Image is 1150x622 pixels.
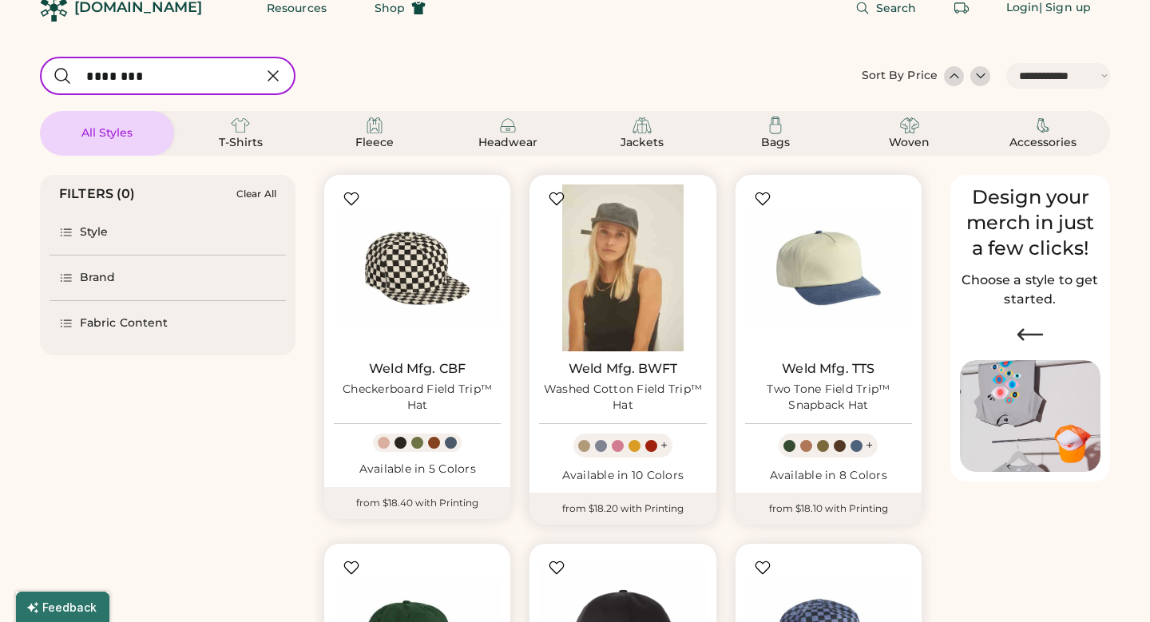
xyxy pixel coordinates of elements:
[80,315,168,331] div: Fabric Content
[369,361,466,377] a: Weld Mfg. CBF
[339,135,410,151] div: Fleece
[80,270,116,286] div: Brand
[334,184,501,351] img: Weld Mfg. CBF Checkerboard Field Trip™ Hat
[80,224,109,240] div: Style
[334,462,501,477] div: Available in 5 Colors
[539,382,706,414] div: Washed Cotton Field Trip™ Hat
[660,437,668,454] div: +
[632,116,652,135] img: Jackets Icon
[324,487,510,519] div: from $18.40 with Printing
[960,271,1100,309] h2: Choose a style to get started.
[866,437,873,454] div: +
[569,361,677,377] a: Weld Mfg. BWFT
[740,135,811,151] div: Bags
[745,184,912,351] img: Weld Mfg. TTS Two Tone Field Trip™ Snapback Hat
[745,468,912,484] div: Available in 8 Colors
[365,116,384,135] img: Fleece Icon
[862,68,938,84] div: Sort By Price
[334,382,501,414] div: Checkerboard Field Trip™ Hat
[766,116,785,135] img: Bags Icon
[874,135,946,151] div: Woven
[960,360,1100,473] img: Image of Lisa Congdon Eye Print on T-Shirt and Hat
[736,493,922,525] div: from $18.10 with Printing
[498,116,517,135] img: Headwear Icon
[900,116,919,135] img: Woven Icon
[539,184,706,351] img: Weld Mfg. BWFT Washed Cotton Field Trip™ Hat
[231,116,250,135] img: T-Shirts Icon
[745,382,912,414] div: Two Tone Field Trip™ Snapback Hat
[1033,116,1053,135] img: Accessories Icon
[71,125,143,141] div: All Styles
[529,493,716,525] div: from $18.20 with Printing
[1007,135,1079,151] div: Accessories
[204,135,276,151] div: T-Shirts
[236,188,276,200] div: Clear All
[876,2,917,14] span: Search
[782,361,874,377] a: Weld Mfg. TTS
[539,468,706,484] div: Available in 10 Colors
[375,2,405,14] span: Shop
[59,184,136,204] div: FILTERS (0)
[606,135,678,151] div: Jackets
[472,135,544,151] div: Headwear
[960,184,1100,261] div: Design your merch in just a few clicks!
